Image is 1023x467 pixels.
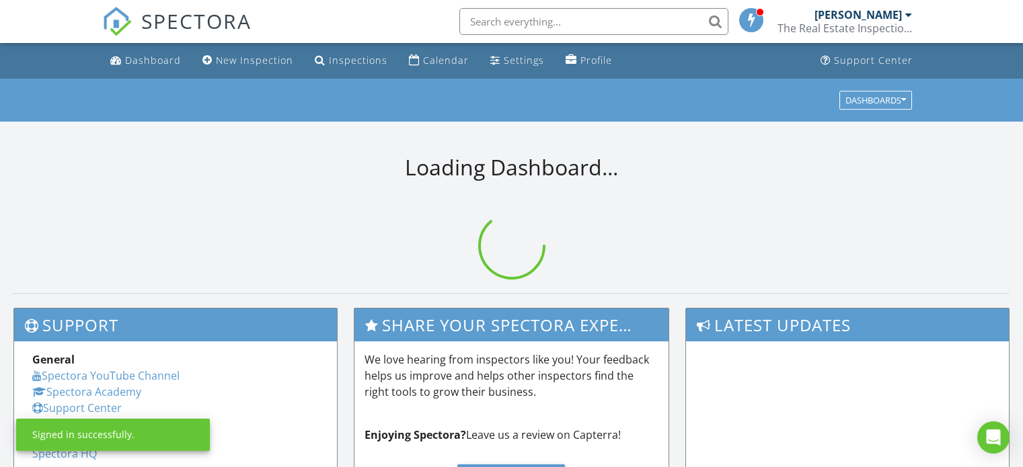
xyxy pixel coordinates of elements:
[102,7,132,36] img: The Best Home Inspection Software - Spectora
[423,54,469,67] div: Calendar
[329,54,387,67] div: Inspections
[814,8,902,22] div: [PERSON_NAME]
[141,7,252,35] span: SPECTORA
[560,48,617,73] a: Profile
[365,427,659,443] p: Leave us a review on Capterra!
[32,428,135,441] div: Signed in successfully.
[32,446,97,461] a: Spectora HQ
[485,48,550,73] a: Settings
[32,368,180,383] a: Spectora YouTube Channel
[14,308,337,341] h3: Support
[125,54,181,67] div: Dashboard
[778,22,912,35] div: The Real Estate Inspection Company
[32,384,141,399] a: Spectora Academy
[977,421,1010,454] div: Open Intercom Messenger
[105,48,186,73] a: Dashboard
[354,308,669,341] h3: Share Your Spectora Experience
[216,54,293,67] div: New Inspection
[580,54,612,67] div: Profile
[309,48,393,73] a: Inspections
[197,48,299,73] a: New Inspection
[365,351,659,400] p: We love hearing from inspectors like you! Your feedback helps us improve and helps other inspecto...
[504,54,544,67] div: Settings
[404,48,474,73] a: Calendar
[815,48,918,73] a: Support Center
[32,352,75,367] strong: General
[845,95,906,105] div: Dashboards
[102,18,252,46] a: SPECTORA
[365,427,466,442] strong: Enjoying Spectora?
[459,8,728,35] input: Search everything...
[686,308,1009,341] h3: Latest Updates
[839,91,912,110] button: Dashboards
[32,400,122,415] a: Support Center
[834,54,913,67] div: Support Center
